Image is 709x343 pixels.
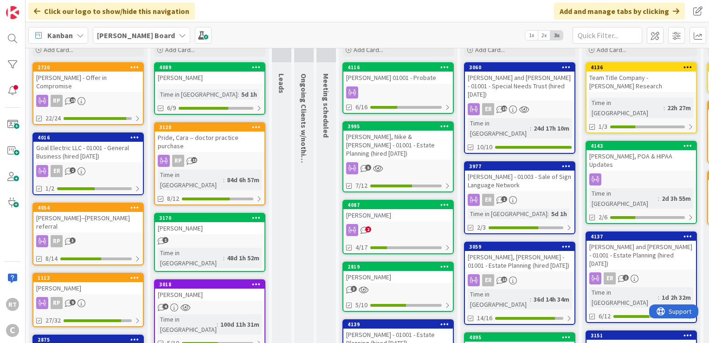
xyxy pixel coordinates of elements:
div: ER [482,103,494,115]
div: ER [465,274,574,286]
a: 4089[PERSON_NAME]Time in [GEOGRAPHIC_DATA]:5d 1h6/9 [154,62,265,115]
span: Leads [277,73,286,93]
div: 3977 [465,162,574,171]
div: 3995 [343,122,453,131]
div: 36d 14h 34m [531,294,572,304]
span: : [658,193,659,204]
span: Support [19,1,42,13]
div: 1d 2h 32m [659,292,693,303]
div: ER [465,194,574,206]
div: 4016 [38,134,143,141]
div: 4095 [469,334,574,341]
span: 3 [70,237,76,244]
a: 3170[PERSON_NAME]Time in [GEOGRAPHIC_DATA]:48d 1h 52m [154,213,265,272]
div: 4089 [159,64,264,71]
div: [PERSON_NAME] and [PERSON_NAME] - 01001 - Estate Planning (hired [DATE]) [587,241,696,270]
span: : [548,209,549,219]
span: 3 [351,286,357,292]
span: 13 [501,277,507,283]
span: 7/12 [355,181,367,191]
div: 2720[PERSON_NAME] - Offer in Compromise [33,63,143,92]
span: : [223,253,225,263]
span: 14/16 [477,313,492,323]
div: Time in [GEOGRAPHIC_DATA] [468,209,548,219]
span: 8/14 [45,254,58,264]
input: Quick Filter... [573,27,642,44]
div: Time in [GEOGRAPHIC_DATA] [158,314,217,335]
span: 6/12 [599,311,611,321]
span: : [530,123,531,133]
span: 6/16 [355,102,367,112]
span: : [658,292,659,303]
div: ER [51,165,63,177]
a: 3059[PERSON_NAME], [PERSON_NAME] - 01001 - Estate Planning (hired [DATE])ERTime in [GEOGRAPHIC_DA... [464,242,575,325]
div: 3060 [465,63,574,72]
a: 4116[PERSON_NAME] 01001 - Probate6/16 [342,62,454,114]
span: Meeting scheduled [322,73,331,138]
div: 4016Goal Electric LLC - 01001 - General Business (hired [DATE]) [33,133,143,162]
span: 2 [70,167,76,173]
span: 9 [70,299,76,305]
div: 3059 [469,244,574,250]
div: Pride, Cara -- doctor practice purchase [155,132,264,152]
div: 4054 [33,204,143,212]
span: 5/10 [355,300,367,310]
a: 2720[PERSON_NAME] - Offer in CompromiseRP22/24 [32,62,144,125]
div: 4116 [343,63,453,72]
span: 2/6 [599,212,607,222]
span: 1/2 [45,184,54,193]
div: 4095 [465,333,574,342]
div: 3059 [465,243,574,251]
div: RP [33,235,143,247]
div: 3018 [159,281,264,288]
div: Time in [GEOGRAPHIC_DATA] [468,289,530,310]
span: 8/12 [167,194,179,204]
div: 84d 6h 57m [225,175,262,185]
div: 4143 [591,143,696,149]
div: RP [51,95,63,107]
div: Time in [GEOGRAPHIC_DATA] [158,170,223,190]
div: 4089 [155,63,264,72]
span: : [223,175,225,185]
div: 4137 [587,232,696,241]
div: 4116 [348,64,453,71]
span: 13 [191,157,197,163]
div: 2875 [38,336,143,343]
a: 4137[PERSON_NAME] and [PERSON_NAME] - 01001 - Estate Planning (hired [DATE])ERTime in [GEOGRAPHIC... [586,231,697,323]
span: 1/3 [599,122,607,132]
span: 2 [365,226,371,232]
div: RP [155,155,264,167]
span: Add Card... [475,46,505,54]
div: 4087[PERSON_NAME] [343,201,453,221]
a: 4136Team Title Company - [PERSON_NAME] ResearchTime in [GEOGRAPHIC_DATA]:22h 27m1/3 [586,62,697,133]
span: 22/24 [45,113,61,123]
a: 3977[PERSON_NAME] - 01003 - Sale of Sign Language NetworkERTime in [GEOGRAPHIC_DATA]:5d 1h2/3 [464,161,575,234]
div: 2720 [38,64,143,71]
div: 4139 [343,320,453,329]
div: 4136Team Title Company - [PERSON_NAME] Research [587,63,696,92]
div: Time in [GEOGRAPHIC_DATA] [589,287,658,308]
span: Add Card... [354,46,383,54]
div: 2819 [343,263,453,271]
span: : [664,103,665,113]
span: 1 [501,196,507,202]
div: 1113 [38,275,143,281]
div: 4087 [343,201,453,209]
span: 1 [162,237,168,243]
a: 4016Goal Electric LLC - 01001 - General Business (hired [DATE])ER1/2 [32,132,144,195]
div: [PERSON_NAME] [343,271,453,283]
div: RP [51,235,63,247]
div: 24d 17h 10m [531,123,572,133]
div: 3151 [587,331,696,340]
div: Time in [GEOGRAPHIC_DATA] [468,118,530,139]
div: C [6,324,19,337]
a: 4087[PERSON_NAME]4/17 [342,200,454,254]
div: 3170 [159,215,264,221]
a: 3060[PERSON_NAME] and [PERSON_NAME] - 01001 - Special Needs Trust (hired [DATE])ERTime in [GEOGRA... [464,62,575,154]
div: Time in [GEOGRAPHIC_DATA] [589,188,658,209]
div: Goal Electric LLC - 01001 - General Business (hired [DATE]) [33,142,143,162]
div: Team Title Company - [PERSON_NAME] Research [587,72,696,92]
span: 2 [623,275,629,281]
a: 4143[PERSON_NAME], POA & HIPAA UpdatesTime in [GEOGRAPHIC_DATA]:2d 3h 55m2/6 [586,141,697,224]
div: 2819 [348,264,453,270]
